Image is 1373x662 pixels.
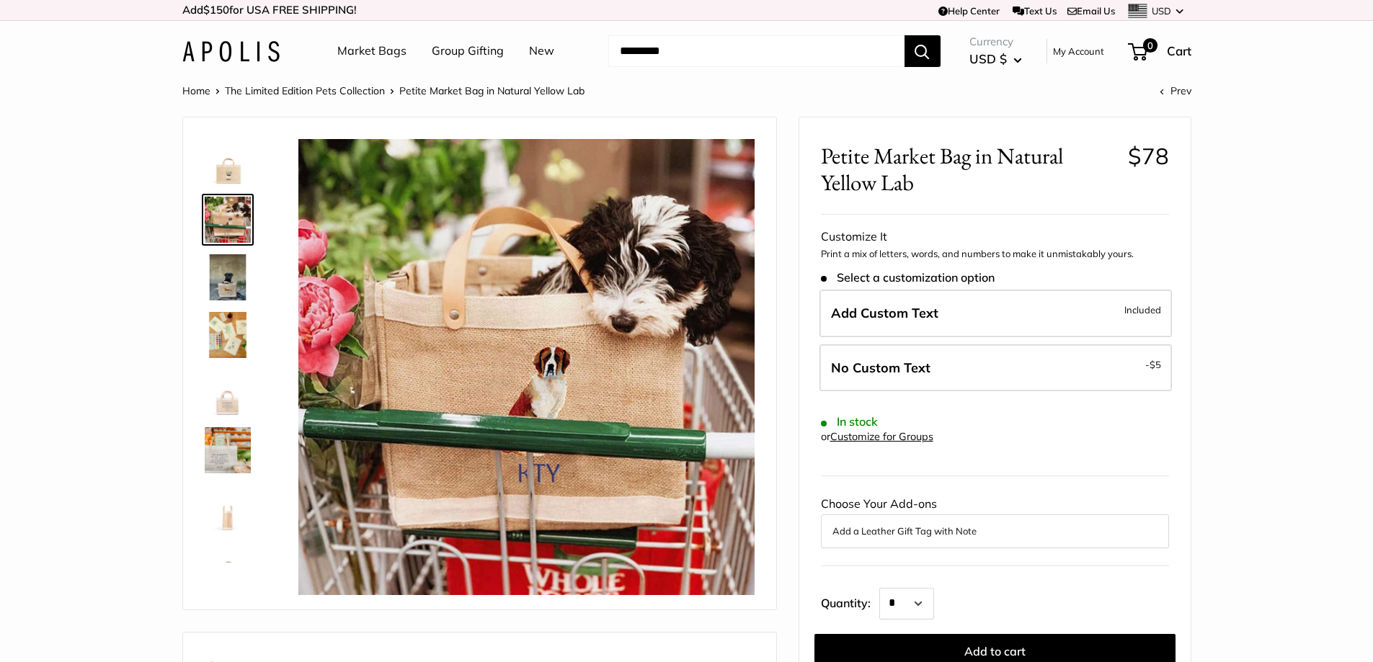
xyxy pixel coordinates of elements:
a: New [529,40,554,62]
div: or [821,427,933,447]
button: Add a Leather Gift Tag with Note [832,522,1158,540]
img: Petite Market Bag in Natural Yellow Lab [205,197,251,243]
a: Help Center [938,5,1000,17]
a: Text Us [1013,5,1057,17]
img: Petite Market Bag in Natural Yellow Lab [205,254,251,300]
label: Leave Blank [819,344,1172,392]
a: Petite Market Bag in Natural Yellow Lab [202,251,254,303]
img: description_The artist's desk in Ventura CA [205,312,251,358]
a: Petite Market Bag in Natural Yellow Lab [202,136,254,188]
a: Market Bags [337,40,406,62]
a: Customize for Groups [830,430,933,443]
div: Choose Your Add-ons [821,493,1169,548]
input: Search... [608,35,905,67]
span: $5 [1150,359,1161,370]
span: Select a customization option [821,271,995,285]
a: description_Side view of the Petite Market Bag [202,482,254,534]
span: Petite Market Bag in Natural Yellow Lab [399,84,585,97]
span: No Custom Text [831,359,930,376]
span: - [1145,356,1161,373]
span: USD $ [969,51,1007,66]
span: USD [1152,5,1171,17]
span: Add Custom Text [831,305,938,321]
span: Currency [969,32,1022,52]
span: Cart [1167,43,1191,58]
img: description_Side view of the Petite Market Bag [205,485,251,531]
nav: Breadcrumb [182,81,585,100]
a: description_Seal of authenticity printed on the backside of every bag. [202,367,254,419]
span: $150 [203,3,229,17]
button: USD $ [969,48,1022,71]
a: The Limited Edition Pets Collection [225,84,385,97]
a: Group Gifting [432,40,504,62]
a: description_Elevated any trip to the market [202,424,254,476]
a: 0 Cart [1129,40,1191,63]
img: description_Elevated any trip to the market [205,427,251,473]
div: Customize It [821,226,1169,248]
a: Prev [1160,84,1191,97]
img: Petite Market Bag in Natural Yellow Lab [298,139,755,595]
span: 0 [1142,38,1157,53]
span: $78 [1128,142,1169,170]
a: Petite Market Bag in Natural Yellow Lab [202,540,254,591]
label: Add Custom Text [819,290,1172,337]
img: description_Seal of authenticity printed on the backside of every bag. [205,370,251,416]
p: Print a mix of letters, words, and numbers to make it unmistakably yours. [821,247,1169,261]
a: Petite Market Bag in Natural Yellow Lab [202,194,254,246]
img: Petite Market Bag in Natural Yellow Lab [205,542,251,589]
a: Email Us [1067,5,1115,17]
img: Petite Market Bag in Natural Yellow Lab [205,139,251,185]
img: Apolis [182,41,280,62]
a: Home [182,84,210,97]
a: My Account [1053,43,1104,60]
span: Petite Market Bag in Natural Yellow Lab [821,143,1117,196]
span: Included [1124,301,1161,318]
span: In stock [821,415,878,429]
button: Search [905,35,941,67]
a: description_The artist's desk in Ventura CA [202,309,254,361]
label: Quantity: [821,583,879,619]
